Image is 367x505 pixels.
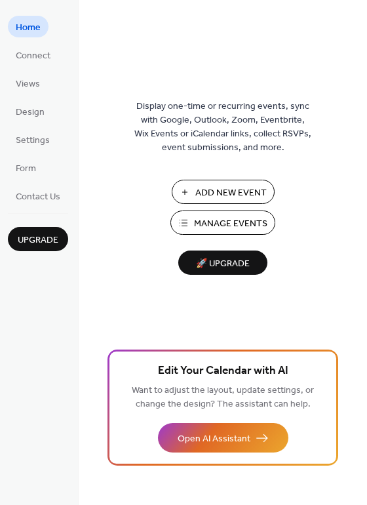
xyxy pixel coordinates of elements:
[8,129,58,150] a: Settings
[194,217,267,231] span: Manage Events
[18,233,58,247] span: Upgrade
[16,162,36,176] span: Form
[170,211,275,235] button: Manage Events
[8,100,52,122] a: Design
[134,100,311,155] span: Display one-time or recurring events, sync with Google, Outlook, Zoom, Eventbrite, Wix Events or ...
[16,77,40,91] span: Views
[186,255,260,273] span: 🚀 Upgrade
[16,21,41,35] span: Home
[178,251,267,275] button: 🚀 Upgrade
[178,432,250,446] span: Open AI Assistant
[8,44,58,66] a: Connect
[8,157,44,178] a: Form
[16,134,50,148] span: Settings
[172,180,275,204] button: Add New Event
[8,72,48,94] a: Views
[8,185,68,207] a: Contact Us
[16,49,50,63] span: Connect
[16,106,45,119] span: Design
[8,227,68,251] button: Upgrade
[16,190,60,204] span: Contact Us
[158,423,288,453] button: Open AI Assistant
[195,186,267,200] span: Add New Event
[158,362,288,380] span: Edit Your Calendar with AI
[132,382,314,413] span: Want to adjust the layout, update settings, or change the design? The assistant can help.
[8,16,48,37] a: Home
